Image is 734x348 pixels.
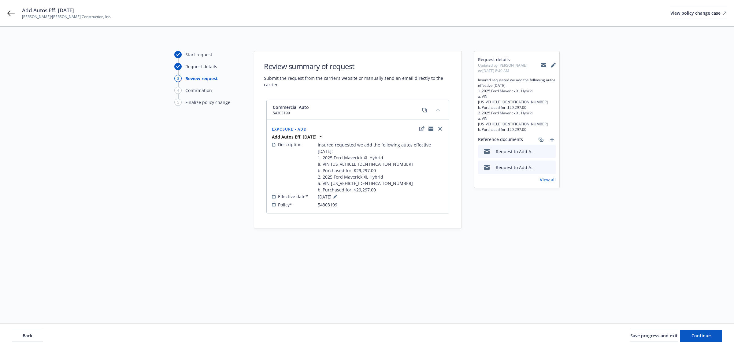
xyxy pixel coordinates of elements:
strong: Add Autos Eff. [DATE] [272,134,317,140]
button: download file [538,148,543,155]
a: add [548,136,556,143]
a: View all [540,176,556,183]
button: collapse content [433,105,443,115]
div: Finalize policy change [185,99,230,106]
a: copy [421,106,428,114]
div: Commercial Auto54303199copycollapse content [267,100,449,120]
span: Updated by [PERSON_NAME] on [DATE] 8:49 AM [478,63,541,74]
a: close [436,125,444,132]
span: Reference documents [478,136,523,143]
a: copyLogging [427,125,435,132]
span: [PERSON_NAME]/[PERSON_NAME] Construction, Inc. [22,14,111,20]
span: Request details [478,56,541,63]
span: Continue [691,333,711,339]
button: Save progress and exit [630,330,678,342]
button: preview file [548,164,553,171]
span: Back [23,333,32,339]
div: Review request [185,75,218,82]
button: preview file [548,148,553,155]
span: Policy* [278,202,292,208]
div: Request to Add Autos [DATE].msg [496,164,536,171]
a: associate [537,136,545,143]
div: Request details [185,63,217,70]
span: Effective date* [278,193,308,200]
span: 54303199 [318,202,337,208]
div: Start request [185,51,212,58]
h1: Review summary of request [264,61,452,71]
button: Continue [680,330,722,342]
div: 4 [174,87,182,94]
a: View policy change case [670,7,727,19]
span: Exposure - Add [272,127,307,132]
div: Request to Add Autos Pol# 54303199 - [PERSON_NAME] Construction [496,148,536,155]
span: [DATE] [318,193,339,200]
span: Commercial Auto [273,104,309,110]
span: Description [278,141,302,148]
span: 54303199 [273,110,309,116]
span: Insured requested we add the following autos effective [DATE]: 1. 2025 Ford Maverick XL Hybrid a.... [478,77,556,132]
button: download file [538,164,543,171]
span: Save progress and exit [630,333,678,339]
span: Add Autos Eff. [DATE] [22,7,111,14]
div: 3 [174,75,182,82]
span: Submit the request from the carrier’s website or manually send an email directly to the carrier. [264,75,452,88]
a: edit [418,125,425,132]
div: Confirmation [185,87,212,94]
div: 5 [174,99,182,106]
span: Insured requested we add the following autos effective [DATE]: 1. 2025 Ford Maverick XL Hybrid a.... [318,142,444,193]
button: Back [12,330,43,342]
